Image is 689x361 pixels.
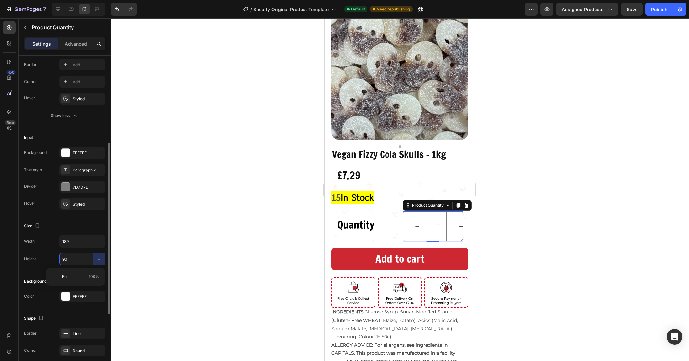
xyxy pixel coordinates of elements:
div: Width [24,238,35,244]
input: Auto [60,235,105,247]
div: Border [24,62,37,68]
div: 450 [6,70,16,75]
button: Show less [24,110,105,122]
div: Hover [24,95,35,101]
button: Dot [74,127,76,130]
div: Add to cart [51,234,100,248]
div: Product Quantity [86,184,120,190]
h2: Secure Payment - Protecting Buyers [102,277,141,287]
div: Text style [24,167,42,173]
img: gempages_553068501309326464-11f64ee3-653e-4361-bc97-18f4b1d7cb45.png [67,261,83,277]
img: gempages_553068501309326464-b6ba1810-c459-4dd0-ad59-4aadf14a6894.png [113,261,130,277]
div: Publish [651,6,667,13]
div: FFFFFF [73,150,104,156]
span: Default [351,6,365,12]
div: Corner [24,348,37,353]
div: 7D7D7D [73,184,104,190]
p: 7 [43,5,46,13]
button: increment [122,193,151,222]
h2: Free Click & Collect Service [9,277,48,287]
div: Size [24,222,41,231]
span: Assigned Products [562,6,604,13]
iframe: Design area [325,18,475,361]
input: Auto [60,253,105,265]
span: 100% [89,274,99,280]
button: 7 [3,3,49,16]
div: Divider [24,183,37,189]
div: Beta [5,120,16,125]
button: Publish [645,3,673,16]
div: Shape [24,314,45,323]
div: Background [24,150,47,156]
p: Settings [32,40,51,47]
div: Add... [73,62,104,68]
img: gempages_553068501309326464-3ed78877-2a45-4fdc-a60a-d4fd1eed2bf6.png [20,261,37,277]
div: Show less [51,112,79,119]
p: Advanced [65,40,87,47]
b: ALLERGY ADVICE: [7,324,48,330]
div: Round [73,348,104,354]
span: / [250,6,252,13]
div: Input [24,135,33,141]
span: Full [62,274,69,280]
strong: Gluten- Free WHEAT [8,299,56,305]
div: Color [24,293,34,299]
div: Line [73,331,104,337]
b: INGREDIENTS: [7,291,40,296]
div: Add... [73,79,104,85]
p: Glucose Syrup, Sugar, Modified Starch ( , Maize, Potato), Acids (Malic Acid, Sodium Malate, [MEDI... [7,291,133,321]
div: Paragraph 2 [73,167,104,173]
button: Assigned Products [556,3,618,16]
button: Add to cart [7,229,143,252]
div: Styled [73,201,104,207]
div: Hover [24,200,35,206]
div: Open Intercom Messenger [667,329,682,345]
div: Border [24,331,37,336]
button: Save [621,3,643,16]
div: Height [24,256,36,262]
span: Need republishing [377,6,410,12]
p: Product Quantity [32,23,103,31]
div: Background [24,277,56,286]
div: Corner [24,79,37,85]
div: Styled [73,96,104,102]
span: Shopify Original Product Template [253,6,329,13]
h2: Free Delivery On Orders Over £200 [55,277,95,287]
div: Undo/Redo [111,3,137,16]
div: FFFFFF [73,294,104,300]
span: Save [627,7,637,12]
